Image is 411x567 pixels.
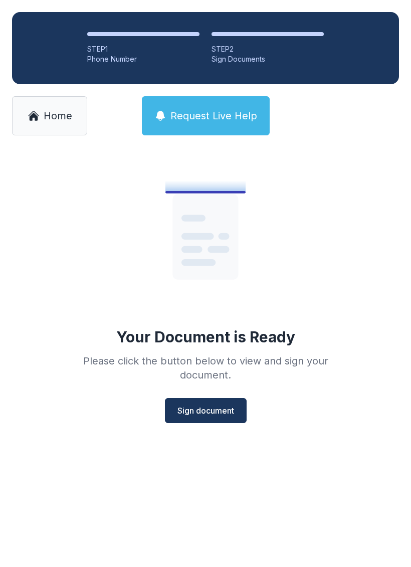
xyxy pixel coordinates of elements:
div: Please click the button below to view and sign your document. [61,354,350,382]
span: Sign document [177,405,234,417]
div: STEP 1 [87,44,199,54]
span: Request Live Help [170,109,257,123]
div: STEP 2 [212,44,324,54]
div: Phone Number [87,54,199,64]
span: Home [44,109,72,123]
div: Sign Documents [212,54,324,64]
div: Your Document is Ready [116,328,295,346]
